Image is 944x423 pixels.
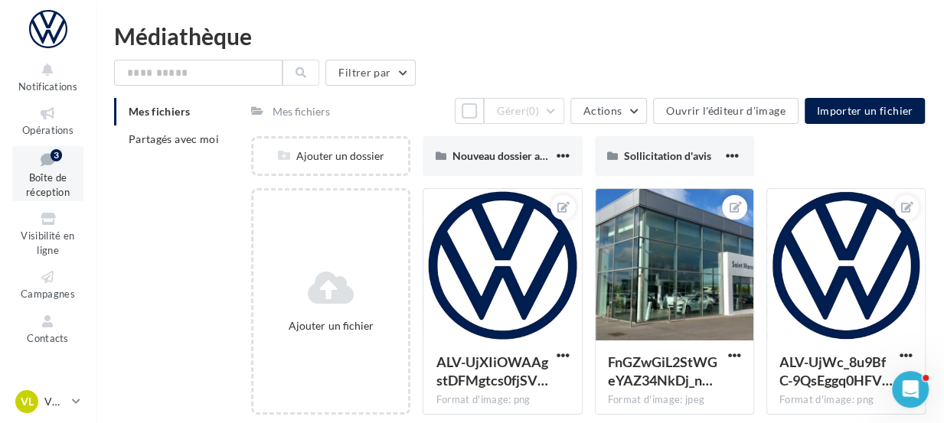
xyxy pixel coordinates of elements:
[26,171,70,198] span: Boîte de réception
[21,229,74,256] span: Visibilité en ligne
[805,98,926,124] button: Importer un fichier
[18,80,77,93] span: Notifications
[817,104,913,117] span: Importer un fichier
[12,387,83,416] a: VL VW LAON
[484,98,564,124] button: Gérer(0)
[260,318,402,334] div: Ajouter un fichier
[12,207,83,259] a: Visibilité en ligne
[779,353,893,389] span: ALV-UjWc_8u9BfC-9QsEggq0HFVOMOi0CbZpsmiMHMBsQWxP9ZPHh_hS
[436,353,547,389] span: ALV-UjXIiOWAAgstDFMgtcs0fjSVNXp-h6Bca5mAqI7zm4Vv9F62r8Jd
[12,310,83,347] a: Contacts
[653,98,798,124] button: Ouvrir l'éditeur d'image
[12,58,83,96] button: Notifications
[570,98,647,124] button: Actions
[624,149,711,162] span: Sollicitation d'avis
[892,371,929,408] iframe: Intercom live chat
[608,353,717,389] span: FnGZwGiL2StWGeYAZ34NkDj_nQmjujsWNPDB5BcQ2nQcQfa3x6y4pHlphbsNwV5wEiYDdw90cbkd-FBtqg=s0
[273,104,330,119] div: Mes fichiers
[51,149,62,161] div: 3
[21,288,75,300] span: Campagnes
[12,146,83,202] a: Boîte de réception3
[608,393,741,407] div: Format d'image: jpeg
[21,394,34,409] span: VL
[114,24,926,47] div: Médiathèque
[129,132,219,145] span: Partagés avec moi
[436,393,569,407] div: Format d'image: png
[526,105,539,117] span: (0)
[779,393,913,407] div: Format d'image: png
[12,102,83,139] a: Opérations
[27,332,69,344] span: Contacts
[452,149,580,162] span: Nouveau dossier au [DATE]
[253,148,408,164] div: Ajouter un dossier
[325,60,416,86] button: Filtrer par
[583,104,622,117] span: Actions
[44,394,66,409] p: VW LAON
[12,265,83,303] a: Campagnes
[22,124,73,136] span: Opérations
[129,105,190,118] span: Mes fichiers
